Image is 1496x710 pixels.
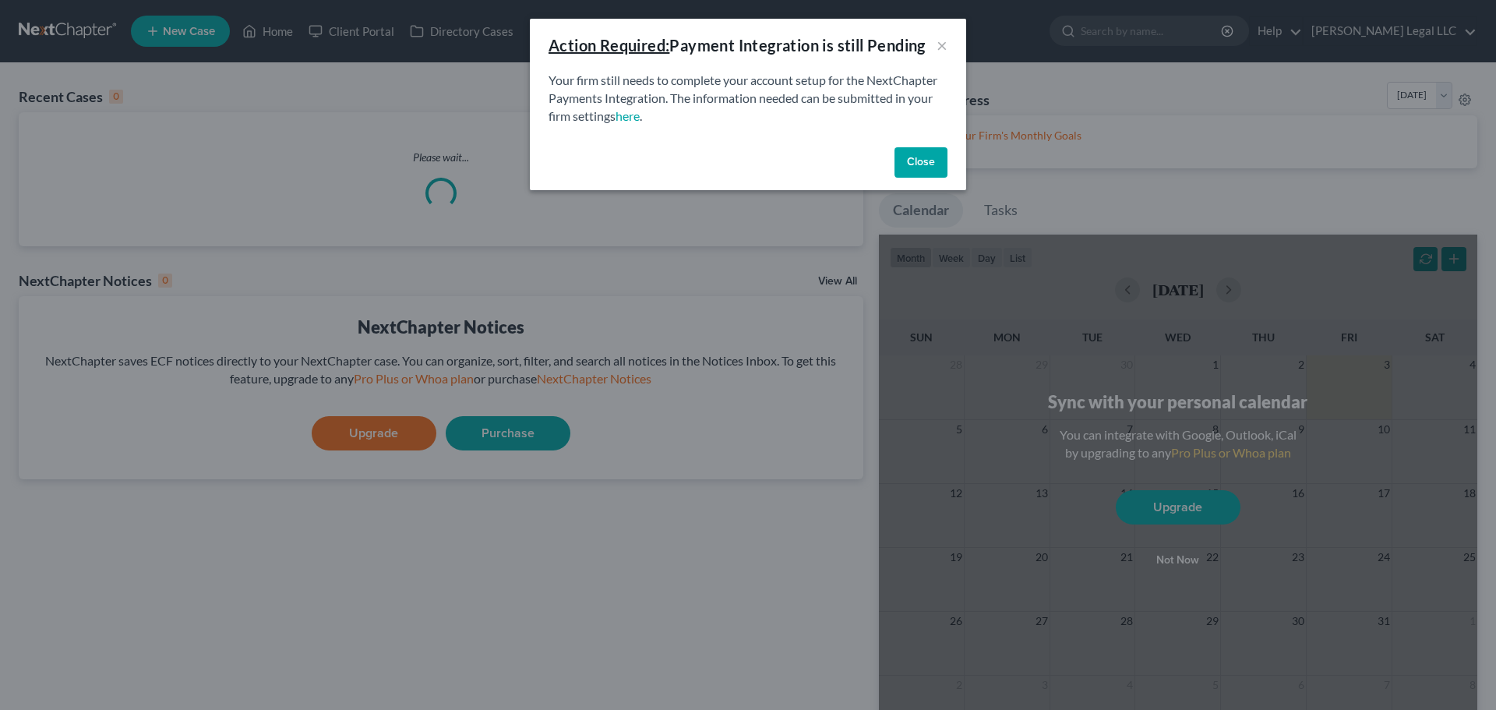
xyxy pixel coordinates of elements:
[616,108,640,123] a: here
[549,34,926,56] div: Payment Integration is still Pending
[937,36,947,55] button: ×
[894,147,947,178] button: Close
[549,72,947,125] p: Your firm still needs to complete your account setup for the NextChapter Payments Integration. Th...
[549,36,669,55] u: Action Required:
